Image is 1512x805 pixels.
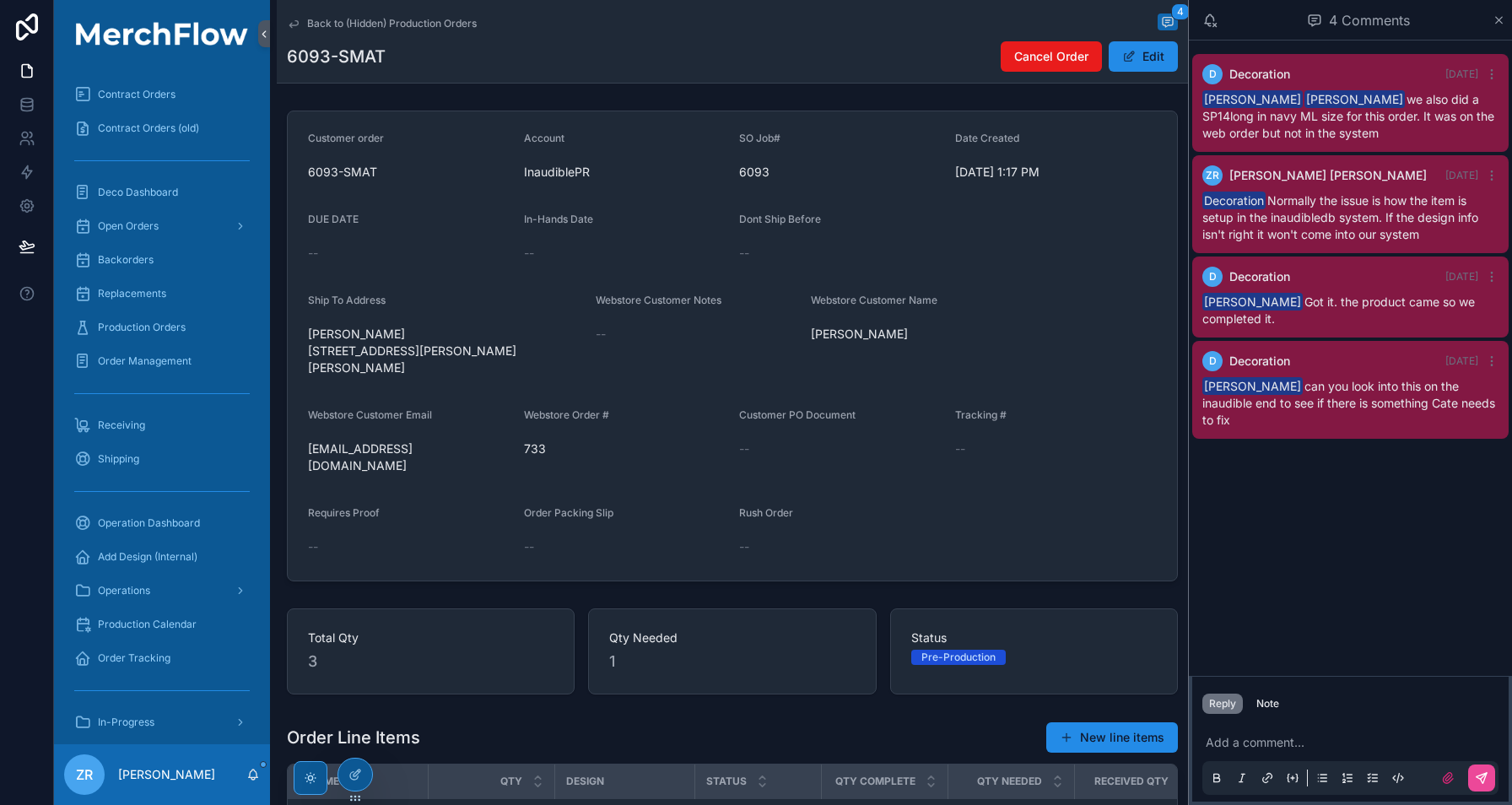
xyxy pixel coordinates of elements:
span: DESIGN [566,775,604,788]
span: Operation Dashboard [98,516,200,530]
span: ZR [76,764,93,785]
span: Tracking # [955,408,1007,421]
span: -- [739,245,749,262]
span: D [1209,68,1217,81]
span: QTY COMPLETE [835,775,915,788]
span: Decoration [1229,268,1290,285]
a: Operation Dashboard [64,508,260,538]
span: Decoration [1202,192,1266,209]
a: Replacements [64,278,260,309]
span: Receiving [98,419,145,432]
div: Note [1256,697,1279,710]
span: Ship To Address [308,294,386,306]
span: [DATE] 1:17 PM [955,164,1158,181]
a: Backorders [64,245,260,275]
span: [PERSON_NAME] [1202,377,1303,395]
span: -- [596,326,606,343]
button: Note [1250,694,1286,714]
span: 6093-SMAT [308,164,510,181]
span: Contract Orders [98,88,175,101]
button: 4 [1158,14,1178,34]
span: we also did a SP14long in navy ML size for this order. It was on the web order but not in the system [1202,92,1494,140]
span: Webstore Customer Email [308,408,432,421]
span: [PERSON_NAME] [811,326,1013,343]
span: Webstore Customer Notes [596,294,721,306]
span: 4 Comments [1329,10,1410,30]
span: In-Progress [98,716,154,729]
span: Cancel Order [1014,48,1088,65]
span: 4 [1171,3,1190,20]
button: Edit [1109,41,1178,72]
span: Order Packing Slip [524,506,613,519]
span: 6093 [739,164,942,181]
span: Order Management [98,354,192,368]
span: 3 [308,650,553,673]
span: Back to (Hidden) Production Orders [307,17,477,30]
a: Open Orders [64,211,260,241]
a: Back to (Hidden) Production Orders [287,17,477,30]
a: Shipping [64,444,260,474]
span: Contract Orders (old) [98,122,199,135]
img: App logo [64,22,260,46]
span: Backorders [98,253,154,267]
span: Operations [98,584,150,597]
h1: Order Line Items [287,726,420,749]
span: -- [308,538,318,555]
span: Total Qty [308,629,553,646]
a: Receiving [64,410,260,440]
span: In-Hands Date [524,213,593,225]
a: In-Progress [64,707,260,737]
span: Add Design (Internal) [98,550,197,564]
span: Received Qty [1094,775,1169,788]
button: Cancel Order [1001,41,1102,72]
span: [PERSON_NAME] [PERSON_NAME] [1229,167,1427,184]
span: Webstore Customer Name [811,294,937,306]
span: Qty Needed [609,629,855,646]
span: [DATE] [1445,270,1478,283]
span: -- [308,245,318,262]
span: [PERSON_NAME] [STREET_ADDRESS][PERSON_NAME][PERSON_NAME] [308,326,582,376]
span: SO Job# [739,132,780,144]
a: Deco Dashboard [64,177,260,208]
span: Production Calendar [98,618,197,631]
span: Status [911,629,1157,646]
span: 733 [524,440,726,457]
span: DUE DATE [308,213,359,225]
button: Reply [1202,694,1243,714]
a: Order Tracking [64,643,260,673]
span: [EMAIL_ADDRESS][DOMAIN_NAME] [308,440,510,474]
span: -- [955,440,965,457]
span: -- [739,538,749,555]
span: Production Orders [98,321,186,334]
span: ZR [1206,169,1219,182]
a: Production Orders [64,312,260,343]
span: 1 [609,650,855,673]
span: QTY NEEDED [977,775,1042,788]
span: Webstore Order # [524,408,609,421]
span: Rush Order [739,506,793,519]
a: Order Management [64,346,260,376]
span: [PERSON_NAME] [1202,293,1303,311]
span: Status [706,775,747,788]
span: Open Orders [98,219,159,233]
span: Replacements [98,287,166,300]
span: Decoration [1229,353,1290,370]
span: [PERSON_NAME] [1304,90,1405,108]
a: Operations [64,575,260,606]
span: can you look into this on the inaudible end to see if there is something Cate needs to fix [1202,379,1495,427]
p: [PERSON_NAME] [118,766,215,783]
span: Requires Proof [308,506,380,519]
span: Customer PO Document [739,408,856,421]
span: Shipping [98,452,139,466]
button: New line items [1046,722,1178,753]
span: Order Tracking [98,651,170,665]
span: -- [524,538,534,555]
h1: 6093-SMAT [287,45,386,68]
span: Account [524,132,564,144]
a: Production Calendar [64,609,260,640]
span: InaudiblePR [524,164,590,181]
span: -- [524,245,534,262]
span: [DATE] [1445,354,1478,367]
span: Dont Ship Before [739,213,821,225]
span: [DATE] [1445,169,1478,181]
